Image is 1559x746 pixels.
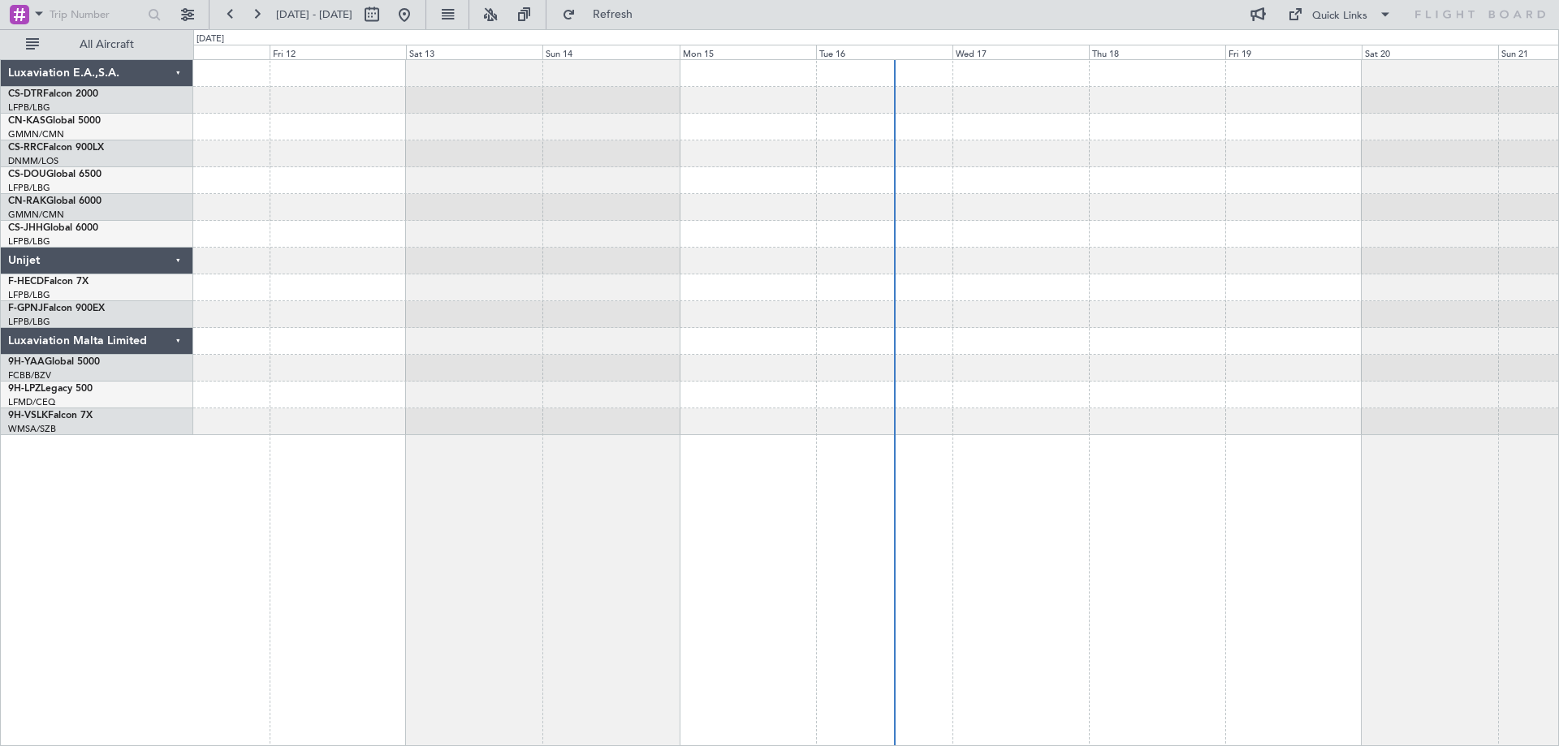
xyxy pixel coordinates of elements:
[133,45,270,59] div: Thu 11
[8,411,48,420] span: 9H-VSLK
[8,384,93,394] a: 9H-LPZLegacy 500
[8,128,64,140] a: GMMN/CMN
[8,89,98,99] a: CS-DTRFalcon 2000
[8,369,51,382] a: FCBB/BZV
[952,45,1089,59] div: Wed 17
[8,155,58,167] a: DNMM/LOS
[579,9,647,20] span: Refresh
[8,411,93,420] a: 9H-VSLKFalcon 7X
[8,304,105,313] a: F-GPNJFalcon 900EX
[1312,8,1367,24] div: Quick Links
[1089,45,1225,59] div: Thu 18
[406,45,542,59] div: Sat 13
[18,32,176,58] button: All Aircraft
[8,384,41,394] span: 9H-LPZ
[8,423,56,435] a: WMSA/SZB
[8,143,104,153] a: CS-RRCFalcon 900LX
[8,116,101,126] a: CN-KASGlobal 5000
[8,223,43,233] span: CS-JHH
[1225,45,1362,59] div: Fri 19
[1280,2,1400,28] button: Quick Links
[8,357,100,367] a: 9H-YAAGlobal 5000
[542,45,679,59] div: Sun 14
[8,196,101,206] a: CN-RAKGlobal 6000
[276,7,352,22] span: [DATE] - [DATE]
[816,45,952,59] div: Tue 16
[42,39,171,50] span: All Aircraft
[8,396,55,408] a: LFMD/CEQ
[196,32,224,46] div: [DATE]
[8,143,43,153] span: CS-RRC
[8,277,89,287] a: F-HECDFalcon 7X
[8,101,50,114] a: LFPB/LBG
[270,45,406,59] div: Fri 12
[8,89,43,99] span: CS-DTR
[8,235,50,248] a: LFPB/LBG
[8,116,45,126] span: CN-KAS
[8,182,50,194] a: LFPB/LBG
[555,2,652,28] button: Refresh
[8,196,46,206] span: CN-RAK
[8,316,50,328] a: LFPB/LBG
[50,2,143,27] input: Trip Number
[1362,45,1498,59] div: Sat 20
[8,170,101,179] a: CS-DOUGlobal 6500
[8,357,45,367] span: 9H-YAA
[8,223,98,233] a: CS-JHHGlobal 6000
[8,289,50,301] a: LFPB/LBG
[8,170,46,179] span: CS-DOU
[8,304,43,313] span: F-GPNJ
[8,277,44,287] span: F-HECD
[680,45,816,59] div: Mon 15
[8,209,64,221] a: GMMN/CMN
